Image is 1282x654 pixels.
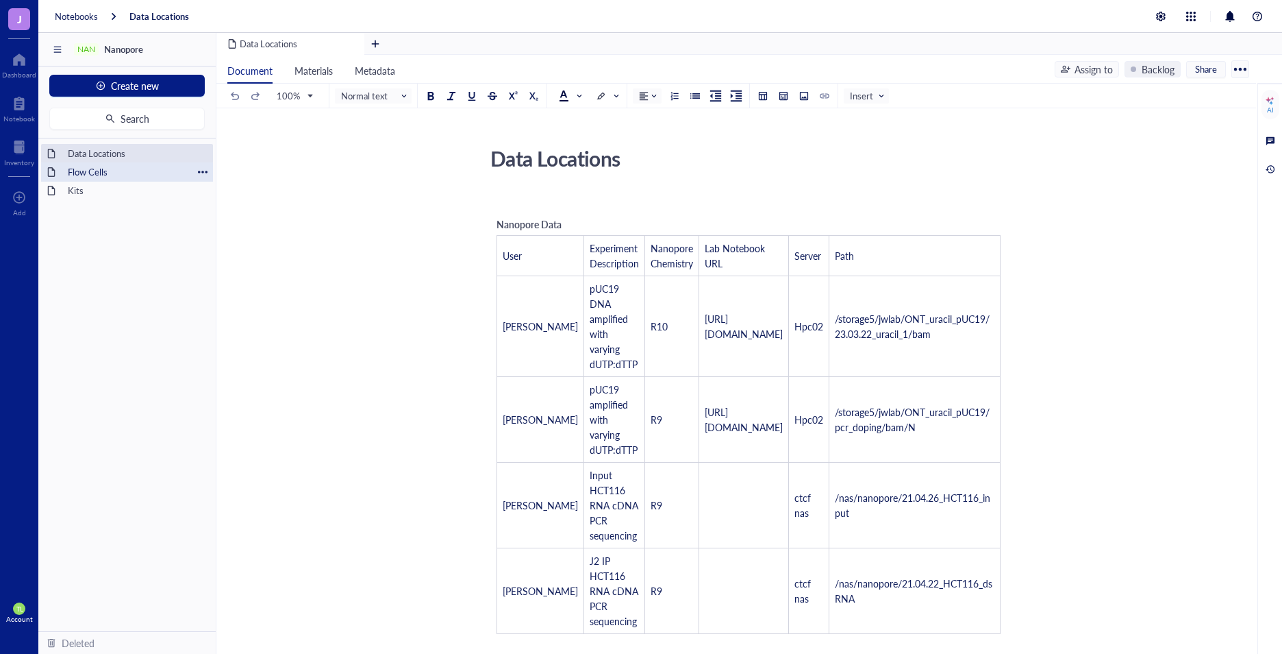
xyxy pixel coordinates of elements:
[16,605,23,613] span: TL
[1142,62,1174,77] div: Backlog
[651,584,662,598] span: R9
[49,75,205,97] button: Create new
[77,45,95,54] div: NAN
[4,158,34,167] div: Inventory
[590,468,641,542] span: Input HCT116 RNA cDNA PCR sequencing
[705,405,783,434] span: [URL][DOMAIN_NAME]
[62,162,192,182] div: Flow Cells
[503,319,578,333] span: [PERSON_NAME]
[3,93,35,123] a: Notebook
[355,64,395,77] span: Metadata
[850,90,885,102] span: Insert
[651,498,662,512] span: R9
[294,64,333,77] span: Materials
[1267,106,1274,114] div: AI
[705,241,768,270] span: Lab Notebook URL
[1186,61,1226,77] button: Share
[3,114,35,123] div: Notebook
[503,413,578,426] span: [PERSON_NAME]
[705,312,783,341] span: [URL][DOMAIN_NAME]
[794,413,823,426] span: Hpc02
[1195,63,1217,75] span: Share
[2,49,36,79] a: Dashboard
[835,249,854,263] span: Path
[62,181,208,200] div: Kits
[277,90,312,102] span: 100%
[590,241,640,270] span: Experiment Description
[49,108,205,130] button: Search
[590,282,638,371] span: pUC19 DNA amplified with varying dUTP:dTTP
[227,64,273,77] span: Document
[835,312,990,341] span: /storage5/jwlab/ONT_uracil_pUC19/23.03.22_uracil_1/bam
[503,584,578,598] span: [PERSON_NAME]
[590,383,638,457] span: pUC19 amplified with varying dUTP:dTTP
[129,10,189,23] a: Data Locations
[62,144,208,163] div: Data Locations
[4,136,34,167] a: Inventory
[590,554,641,628] span: J2 IP HCT116 RNA cDNA PCR sequencing
[835,405,990,434] span: /storage5/jwlab/ONT_uracil_pUC19/pcr_doping/bam/N
[794,577,814,605] span: ctcf nas
[651,241,696,270] span: Nanopore Chemistry
[6,615,33,623] div: Account
[835,577,992,605] span: /nas/nanopore/21.04.22_HCT116_dsRNA
[794,491,814,520] span: ctcf nas
[484,141,972,175] div: Data Locations
[55,10,98,23] a: Notebooks
[341,90,408,102] span: Normal text
[13,208,26,217] div: Add
[104,43,143,56] span: Nanopore
[503,498,578,512] span: [PERSON_NAME]
[835,491,990,520] span: /nas/nanopore/21.04.26_HCT116_input
[121,113,149,124] span: Search
[17,10,22,27] span: J
[794,319,823,333] span: Hpc02
[794,249,821,263] span: Server
[497,217,562,231] span: Nanopore Data
[111,80,159,91] span: Create new
[62,635,95,651] div: Deleted
[503,249,522,263] span: User
[2,71,36,79] div: Dashboard
[651,319,668,333] span: R10
[651,413,662,426] span: R9
[1074,62,1113,77] div: Assign to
